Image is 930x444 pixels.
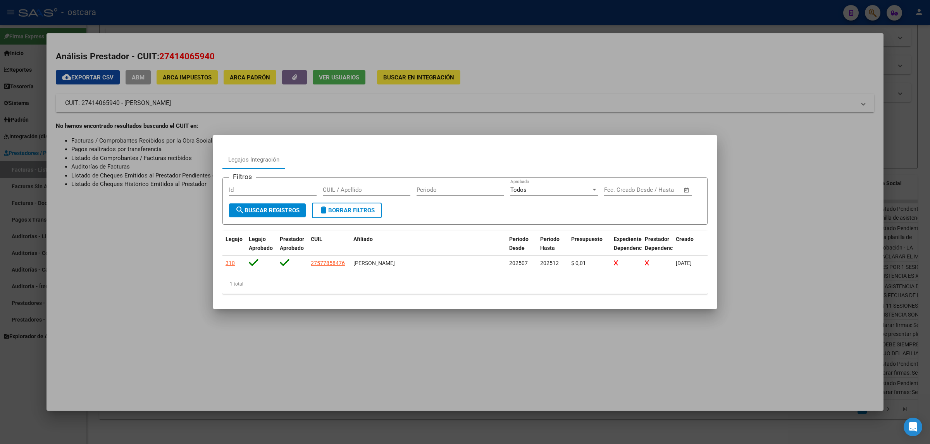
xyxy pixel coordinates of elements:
button: Borrar Filtros [312,203,382,218]
h3: Filtros [229,172,256,182]
datatable-header-cell: Expediente Dependencia [611,231,642,265]
span: Legajo Aprobado [249,236,273,251]
div: 310 [226,259,235,268]
span: Borrar Filtros [319,207,375,214]
span: Presupuesto [571,236,603,242]
span: Todos [510,186,527,193]
mat-icon: search [235,205,245,215]
datatable-header-cell: Prestador Aprobado [277,231,308,265]
input: Fecha inicio [604,186,635,193]
mat-icon: delete [319,205,328,215]
span: Prestador Aprobado [280,236,304,251]
span: Afiliado [353,236,373,242]
div: Open Intercom Messenger [904,418,922,436]
datatable-header-cell: Legajo Aprobado [246,231,277,265]
button: Buscar Registros [229,203,306,217]
span: CUIL [311,236,322,242]
datatable-header-cell: Afiliado [350,231,506,265]
span: 202512 [540,260,559,266]
datatable-header-cell: Periodo Desde [506,231,537,265]
span: [PERSON_NAME] [353,260,395,266]
span: Buscar Registros [235,207,300,214]
span: $ 0,01 [571,260,586,266]
datatable-header-cell: Presupuesto [568,231,611,265]
span: Periodo Hasta [540,236,560,251]
span: 202507 [509,260,528,266]
datatable-header-cell: Creado [673,231,708,265]
input: Fecha fin [642,186,680,193]
datatable-header-cell: Legajo [222,231,246,265]
span: [DATE] [676,260,692,266]
span: Prestador Dependencia [645,236,677,251]
div: 1 total [222,274,708,294]
span: Creado [676,236,694,242]
datatable-header-cell: CUIL [308,231,350,265]
span: Legajo [226,236,243,242]
datatable-header-cell: Periodo Hasta [537,231,568,265]
span: Periodo Desde [509,236,529,251]
span: Expediente Dependencia [614,236,646,251]
datatable-header-cell: Prestador Dependencia [642,231,673,265]
span: 27577858476 [311,260,345,266]
div: Legajos Integración [228,155,279,164]
button: Open calendar [682,186,691,194]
